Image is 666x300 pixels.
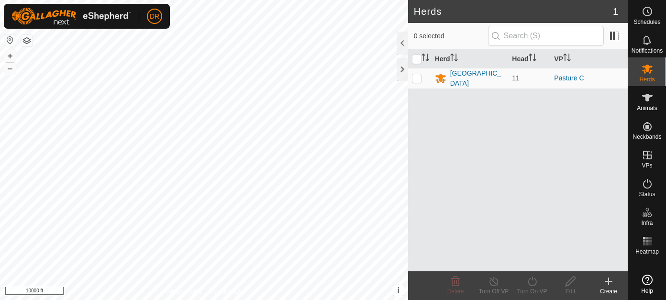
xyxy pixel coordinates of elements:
span: 0 selected [414,31,488,41]
input: Search (S) [488,26,604,46]
div: Edit [551,287,589,296]
div: Turn Off VP [475,287,513,296]
div: Turn On VP [513,287,551,296]
span: Infra [641,220,653,226]
a: Pasture C [554,74,584,82]
span: Animals [637,105,657,111]
button: Map Layers [21,35,33,46]
span: 1 [613,4,618,19]
span: DR [150,11,159,22]
span: 11 [512,74,520,82]
span: Heatmap [635,249,659,255]
span: Herds [639,77,655,82]
a: Privacy Policy [166,288,202,296]
span: Help [641,288,653,294]
button: + [4,50,16,62]
p-sorticon: Activate to sort [422,55,429,63]
img: Gallagher Logo [11,8,131,25]
a: Contact Us [213,288,242,296]
span: Notifications [632,48,663,54]
div: [GEOGRAPHIC_DATA] [450,68,505,89]
a: Help [628,271,666,298]
span: i [397,286,399,294]
span: Status [639,191,655,197]
span: Delete [447,288,464,295]
th: VP [550,50,628,68]
span: Schedules [633,19,660,25]
button: Reset Map [4,34,16,46]
p-sorticon: Activate to sort [529,55,536,63]
button: i [393,285,404,296]
span: Neckbands [633,134,661,140]
span: VPs [642,163,652,168]
div: Create [589,287,628,296]
th: Herd [431,50,509,68]
button: – [4,63,16,74]
p-sorticon: Activate to sort [450,55,458,63]
h2: Herds [414,6,613,17]
th: Head [508,50,550,68]
p-sorticon: Activate to sort [563,55,571,63]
